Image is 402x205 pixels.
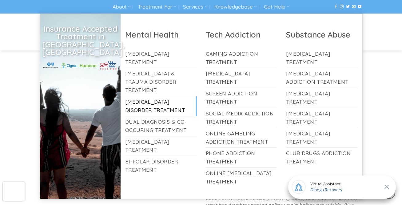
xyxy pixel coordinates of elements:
a: Social Media Addiction Treatment [206,108,277,128]
h2: Substance Abuse [286,30,357,40]
a: [MEDICAL_DATA] & Trauma Disorder Treatment [125,68,197,96]
a: [MEDICAL_DATA] Treatment [125,48,197,68]
a: Get Help [264,1,289,13]
a: Bi-Polar Disorder Treatment [125,156,197,176]
a: [MEDICAL_DATA] Treatment [286,48,357,68]
a: [MEDICAL_DATA] Treatment [286,88,357,108]
a: [MEDICAL_DATA] Disorder Treatment [125,96,197,116]
a: Follow on YouTube [358,5,361,9]
a: [MEDICAL_DATA] Addiction Treatment [286,68,357,88]
a: Dual Diagnosis & Co-Occuring Treatment [125,116,197,136]
a: Online [MEDICAL_DATA] Treatment [206,168,277,187]
a: Follow on Twitter [346,5,350,9]
a: [MEDICAL_DATA] Treatment [286,108,357,128]
h2: Mental Health [125,30,197,40]
a: Follow on Facebook [334,5,338,9]
a: [MEDICAL_DATA] Treatment [206,68,277,88]
a: [MEDICAL_DATA] Treatment [286,128,357,148]
a: Phone Addiction Treatment [206,148,277,167]
h2: Insurance Accepted Treatment in [GEOGRAPHIC_DATA], [GEOGRAPHIC_DATA] [42,25,118,56]
a: Gaming Addiction Treatment [206,48,277,68]
a: Knowledgebase [214,1,257,13]
a: Online Gambling Addiction Treatment [206,128,277,148]
a: Send us an email [352,5,356,9]
a: Club Drugs Addiction Treatment [286,148,357,167]
a: Services [183,1,207,13]
a: Treatment For [138,1,176,13]
a: About [113,1,131,13]
h2: Tech Addiction [206,30,277,40]
a: [MEDICAL_DATA] Treatment [125,136,197,156]
a: Screen Addiction Treatment [206,88,277,108]
a: Follow on Instagram [340,5,344,9]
